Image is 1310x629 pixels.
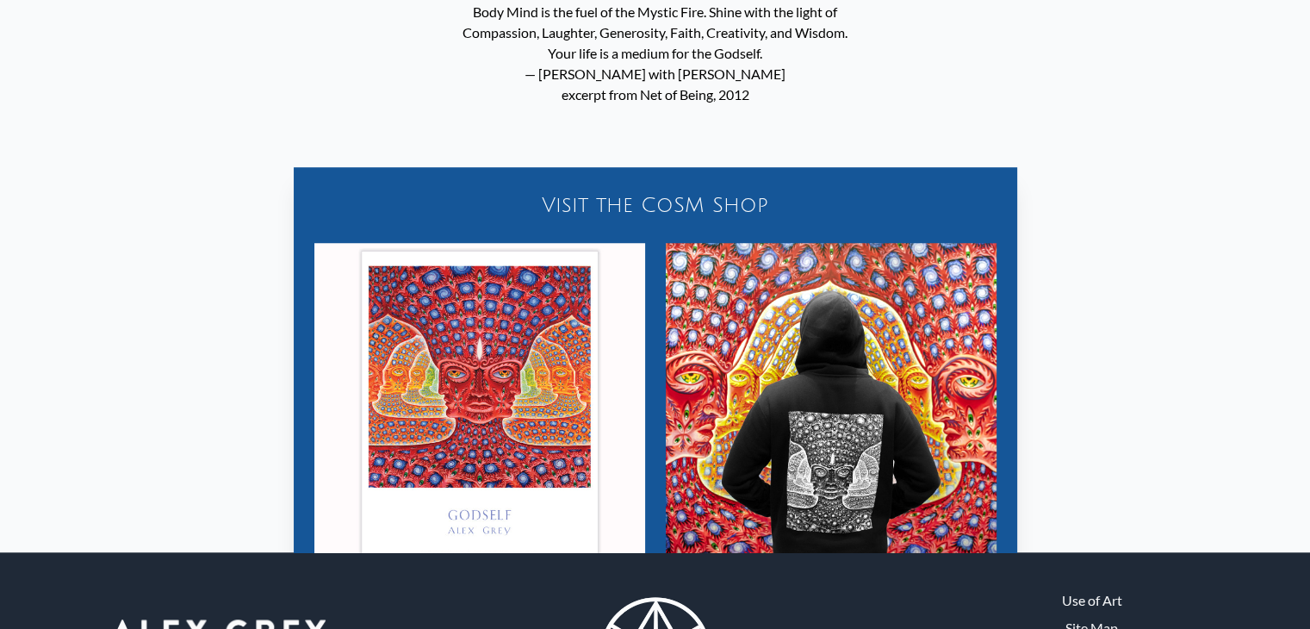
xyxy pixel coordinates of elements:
[314,243,645,574] img: Godself - Poster
[666,243,996,574] img: Godself - Zip-Up Hoodie
[1062,590,1122,611] a: Use of Art
[304,177,1007,233] a: Visit the CoSM Shop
